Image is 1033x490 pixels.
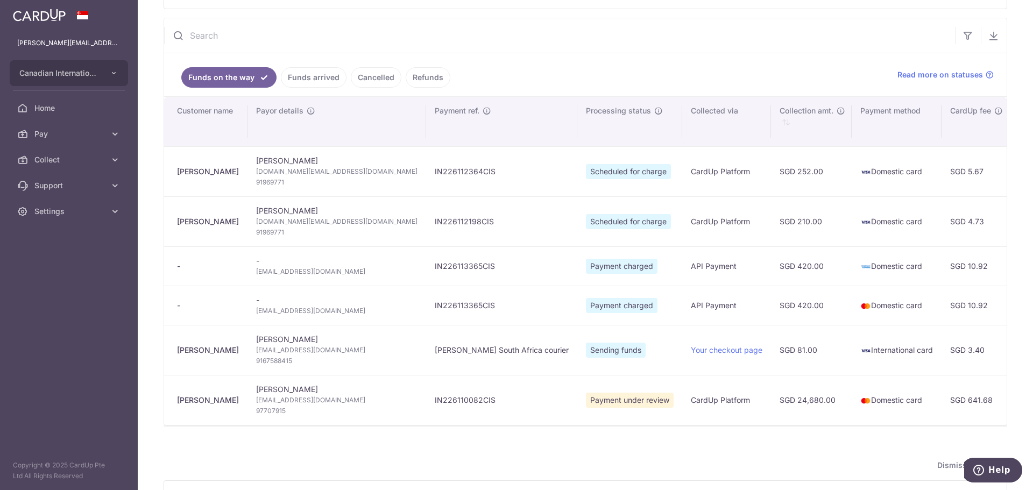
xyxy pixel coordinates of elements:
span: [EMAIL_ADDRESS][DOMAIN_NAME] [256,306,418,316]
th: Payment method [852,97,942,146]
img: american-express-sm-c955881869ff4294d00fd038735fb651958d7f10184fcf1bed3b24c57befb5f2.png [860,261,871,272]
td: [PERSON_NAME] South Africa courier [426,325,577,375]
span: Collect [34,154,105,165]
p: [PERSON_NAME][EMAIL_ADDRESS][PERSON_NAME][DOMAIN_NAME] [17,38,121,48]
img: mastercard-sm-87a3fd1e0bddd137fecb07648320f44c262e2538e7db6024463105ddbc961eb2.png [860,395,871,406]
td: CardUp Platform [682,196,771,246]
span: Help [24,8,46,17]
th: Processing status [577,97,682,146]
div: - [177,300,239,311]
td: SGD 5.67 [942,146,1011,196]
td: IN226112198CIS [426,196,577,246]
div: [PERSON_NAME] [177,345,239,356]
td: Domestic card [852,146,942,196]
span: Payment charged [586,259,657,274]
span: Sending funds [586,343,646,358]
td: CardUp Platform [682,146,771,196]
td: SGD 10.92 [942,246,1011,286]
td: SGD 420.00 [771,246,852,286]
span: Processing status [586,105,651,116]
span: [DOMAIN_NAME][EMAIL_ADDRESS][DOMAIN_NAME] [256,216,418,227]
td: API Payment [682,246,771,286]
span: Payment ref. [435,105,479,116]
a: Cancelled [351,67,401,88]
span: Dismiss guide [937,459,1003,472]
td: SGD 210.00 [771,196,852,246]
span: 91969771 [256,177,418,188]
a: Funds arrived [281,67,346,88]
td: SGD 3.40 [942,325,1011,375]
div: [PERSON_NAME] [177,216,239,227]
td: SGD 420.00 [771,286,852,325]
th: Customer name [164,97,247,146]
td: SGD 24,680.00 [771,375,852,425]
img: mastercard-sm-87a3fd1e0bddd137fecb07648320f44c262e2538e7db6024463105ddbc961eb2.png [860,301,871,311]
td: [PERSON_NAME] [247,196,426,246]
span: [EMAIL_ADDRESS][DOMAIN_NAME] [256,345,418,356]
span: 97707915 [256,406,418,416]
span: 91969771 [256,227,418,238]
td: [PERSON_NAME] [247,146,426,196]
span: Collection amt. [780,105,833,116]
th: Payor details [247,97,426,146]
td: [PERSON_NAME] [247,375,426,425]
div: - [177,261,239,272]
td: - [247,286,426,325]
th: CardUp fee [942,97,1011,146]
span: Payment charged [586,298,657,313]
td: IN226113365CIS [426,246,577,286]
span: Scheduled for charge [586,214,671,229]
img: visa-sm-192604c4577d2d35970c8ed26b86981c2741ebd56154ab54ad91a526f0f24972.png [860,345,871,356]
button: Canadian International School Pte Ltd [10,60,128,86]
span: Support [34,180,105,191]
th: Payment ref. [426,97,577,146]
td: - [247,246,426,286]
iframe: Opens a widget where you can find more information [964,458,1022,485]
span: Read more on statuses [897,69,983,80]
th: Collection amt. : activate to sort column ascending [771,97,852,146]
img: visa-sm-192604c4577d2d35970c8ed26b86981c2741ebd56154ab54ad91a526f0f24972.png [860,217,871,228]
span: [DOMAIN_NAME][EMAIL_ADDRESS][DOMAIN_NAME] [256,166,418,177]
td: Domestic card [852,375,942,425]
td: [PERSON_NAME] [247,325,426,375]
span: Canadian International School Pte Ltd [19,68,99,79]
td: IN226110082CIS [426,375,577,425]
td: Domestic card [852,196,942,246]
td: SGD 4.73 [942,196,1011,246]
span: Payment under review [586,393,674,408]
td: Domestic card [852,246,942,286]
td: IN226112364CIS [426,146,577,196]
span: 9167588415 [256,356,418,366]
span: Payor details [256,105,303,116]
td: SGD 10.92 [942,286,1011,325]
td: SGD 81.00 [771,325,852,375]
td: IN226113365CIS [426,286,577,325]
span: Home [34,103,105,113]
td: SGD 252.00 [771,146,852,196]
span: Scheduled for charge [586,164,671,179]
td: API Payment [682,286,771,325]
span: Pay [34,129,105,139]
div: [PERSON_NAME] [177,395,239,406]
span: CardUp fee [950,105,991,116]
a: Read more on statuses [897,69,994,80]
span: [EMAIL_ADDRESS][DOMAIN_NAME] [256,266,418,277]
img: visa-sm-192604c4577d2d35970c8ed26b86981c2741ebd56154ab54ad91a526f0f24972.png [860,167,871,177]
span: Settings [34,206,105,217]
img: CardUp [13,9,66,22]
a: Refunds [406,67,450,88]
td: SGD 641.68 [942,375,1011,425]
a: Funds on the way [181,67,277,88]
th: Collected via [682,97,771,146]
div: [PERSON_NAME] [177,166,239,177]
span: [EMAIL_ADDRESS][DOMAIN_NAME] [256,395,418,406]
td: International card [852,325,942,375]
a: Your checkout page [691,345,762,354]
td: CardUp Platform [682,375,771,425]
td: Domestic card [852,286,942,325]
input: Search [164,18,955,53]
